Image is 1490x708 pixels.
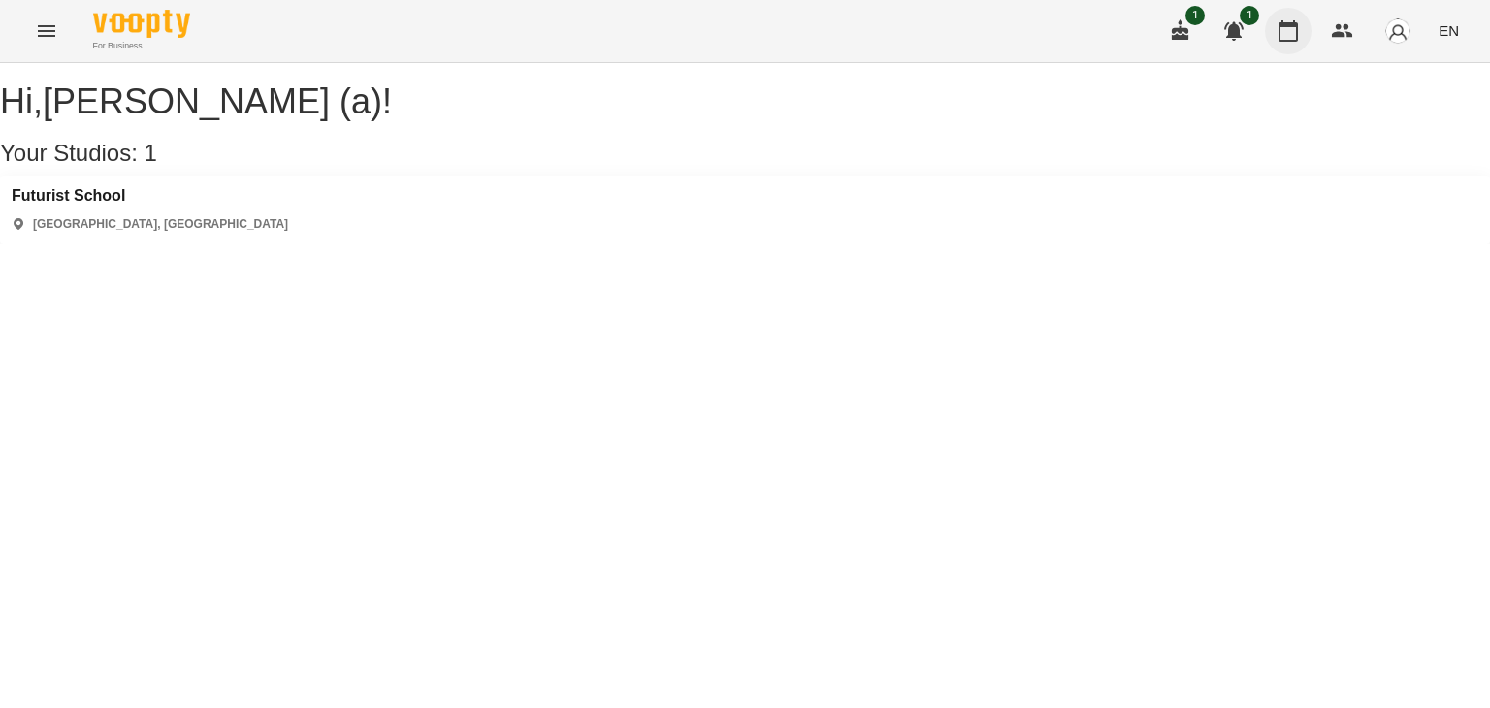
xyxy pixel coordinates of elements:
[1431,13,1467,48] button: EN
[1240,6,1259,25] span: 1
[1384,17,1411,45] img: avatar_s.png
[12,187,288,205] a: Futurist School
[93,40,190,52] span: For Business
[23,8,70,54] button: Menu
[1185,6,1205,25] span: 1
[1439,20,1459,41] span: EN
[93,10,190,38] img: Voopty Logo
[145,140,157,166] span: 1
[33,216,288,233] p: [GEOGRAPHIC_DATA], [GEOGRAPHIC_DATA]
